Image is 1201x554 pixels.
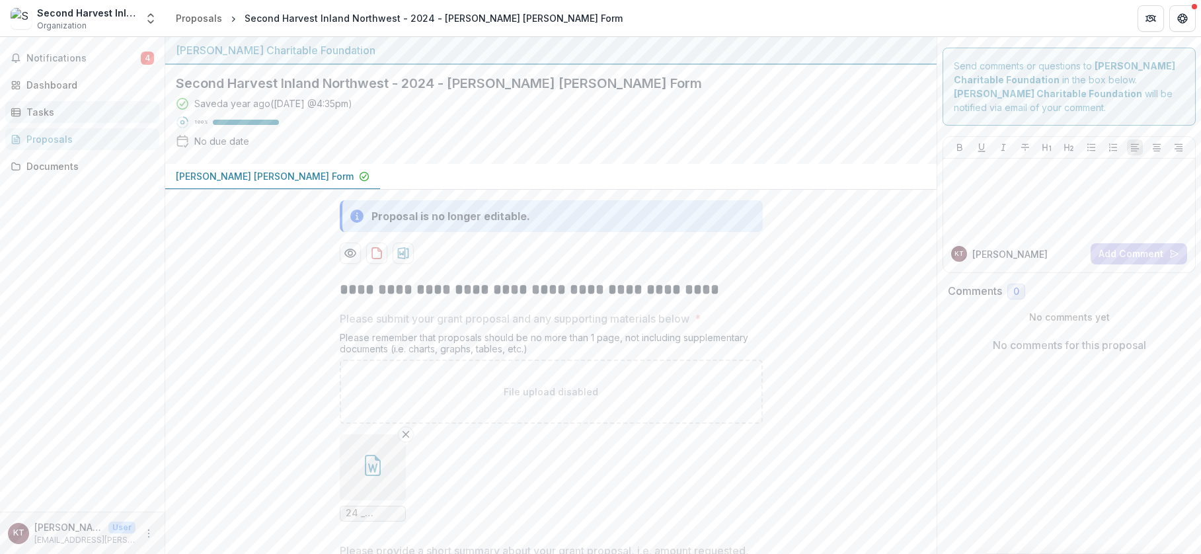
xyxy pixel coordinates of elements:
[34,520,103,534] p: [PERSON_NAME]
[176,42,926,58] div: [PERSON_NAME] Charitable Foundation
[952,139,968,155] button: Bold
[366,243,387,264] button: download-proposal
[5,74,159,96] a: Dashboard
[171,9,628,28] nav: breadcrumb
[176,75,905,91] h2: Second Harvest Inland Northwest - 2024 - [PERSON_NAME] [PERSON_NAME] Form
[1091,243,1187,264] button: Add Comment
[948,285,1002,297] h2: Comments
[1127,139,1143,155] button: Align Left
[26,159,149,173] div: Documents
[26,78,149,92] div: Dashboard
[1013,286,1019,297] span: 0
[5,101,159,123] a: Tasks
[340,311,689,327] p: Please submit your grant proposal and any supporting materials below
[141,52,154,65] span: 4
[1039,139,1055,155] button: Heading 1
[1171,139,1186,155] button: Align Right
[1169,5,1196,32] button: Get Help
[245,11,623,25] div: Second Harvest Inland Northwest - 2024 - [PERSON_NAME] [PERSON_NAME] Form
[37,6,136,20] div: Second Harvest Inland Northwest
[398,426,414,442] button: Remove File
[108,522,136,534] p: User
[26,132,149,146] div: Proposals
[26,53,141,64] span: Notifications
[176,11,222,25] div: Proposals
[194,118,208,127] p: 100 %
[11,8,32,29] img: Second Harvest Inland Northwest
[1149,139,1165,155] button: Align Center
[340,434,406,522] div: Remove File24 _ [PERSON_NAME] Foundation_ complete.docx
[346,508,400,519] span: 24 _ [PERSON_NAME] Foundation_ complete.docx
[194,97,352,110] div: Saved a year ago ( [DATE] @ 4:35pm )
[1083,139,1099,155] button: Bullet List
[1105,139,1121,155] button: Ordered List
[974,139,989,155] button: Underline
[5,128,159,150] a: Proposals
[972,247,1048,261] p: [PERSON_NAME]
[26,105,149,119] div: Tasks
[393,243,414,264] button: download-proposal
[504,385,598,399] p: File upload disabled
[371,208,530,224] div: Proposal is no longer editable.
[340,332,763,360] div: Please remember that proposals should be no more than 1 page, not including supplementary documen...
[194,134,249,148] div: No due date
[1061,139,1077,155] button: Heading 2
[993,337,1146,353] p: No comments for this proposal
[943,48,1196,126] div: Send comments or questions to in the box below. will be notified via email of your comment.
[954,251,964,257] div: Katie Toth
[995,139,1011,155] button: Italicize
[954,88,1142,99] strong: [PERSON_NAME] Charitable Foundation
[171,9,227,28] a: Proposals
[1138,5,1164,32] button: Partners
[141,526,157,541] button: More
[5,155,159,177] a: Documents
[948,310,1190,324] p: No comments yet
[141,5,160,32] button: Open entity switcher
[340,243,361,264] button: Preview d25846c1-7efa-439e-a5f9-7f45f9595b9a-0.pdf
[37,20,87,32] span: Organization
[34,534,136,546] p: [EMAIL_ADDRESS][PERSON_NAME][DOMAIN_NAME]
[1017,139,1033,155] button: Strike
[13,529,24,537] div: Katie Toth
[5,48,159,69] button: Notifications4
[176,169,354,183] p: [PERSON_NAME] [PERSON_NAME] Form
